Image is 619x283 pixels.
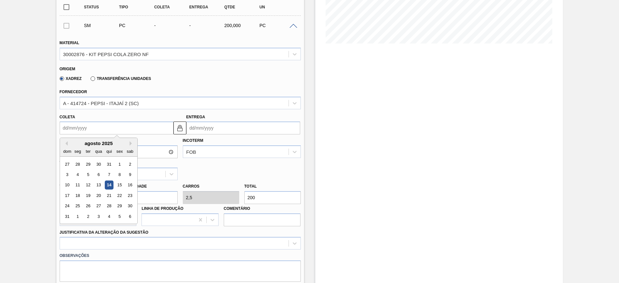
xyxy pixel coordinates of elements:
[60,76,82,81] label: Xadrez
[63,147,72,156] div: dom
[94,202,103,210] div: Choose quarta-feira, 27 de agosto de 2025
[115,191,124,200] div: Choose sexta-feira, 22 de agosto de 2025
[73,147,82,156] div: seg
[84,160,92,169] div: Choose terça-feira, 29 de julho de 2025
[104,212,113,221] div: Choose quinta-feira, 4 de setembro de 2025
[125,191,134,200] div: Choose sábado, 23 de agosto de 2025
[104,147,113,156] div: qui
[73,191,82,200] div: Choose segunda-feira, 18 de agosto de 2025
[152,23,192,28] div: -
[104,191,113,200] div: Choose quinta-feira, 21 de agosto de 2025
[73,160,82,169] div: Choose segunda-feira, 28 de julho de 2025
[115,160,124,169] div: Choose sexta-feira, 1 de agosto de 2025
[152,5,192,9] div: Coleta
[83,23,122,28] div: Sugestão Manual
[117,23,156,28] div: Pedido de Compra
[63,202,72,210] div: Choose domingo, 24 de agosto de 2025
[104,202,113,210] div: Choose quinta-feira, 28 de agosto de 2025
[125,160,134,169] div: Choose sábado, 2 de agosto de 2025
[115,181,124,190] div: Choose sexta-feira, 15 de agosto de 2025
[223,23,262,28] div: 200,000
[94,212,103,221] div: Choose quarta-feira, 3 de setembro de 2025
[188,23,227,28] div: -
[115,170,124,179] div: Choose sexta-feira, 8 de agosto de 2025
[186,149,196,155] div: FOB
[60,136,178,145] label: Hora Entrega
[183,138,203,143] label: Incoterm
[186,122,300,134] input: dd/mm/yyyy
[104,160,113,169] div: Choose quinta-feira, 31 de julho de 2025
[84,191,92,200] div: Choose terça-feira, 19 de agosto de 2025
[125,202,134,210] div: Choose sábado, 30 de agosto de 2025
[176,124,184,132] img: locked
[60,90,87,94] label: Fornecedor
[84,170,92,179] div: Choose terça-feira, 5 de agosto de 2025
[94,181,103,190] div: Choose quarta-feira, 13 de agosto de 2025
[115,202,124,210] div: Choose sexta-feira, 29 de agosto de 2025
[84,147,92,156] div: ter
[244,184,257,189] label: Total
[173,122,186,134] button: locked
[73,170,82,179] div: Choose segunda-feira, 4 de agosto de 2025
[63,212,72,221] div: Choose domingo, 31 de agosto de 2025
[125,212,134,221] div: Choose sábado, 6 de setembro de 2025
[142,206,183,211] label: Linha de Produção
[60,122,173,134] input: dd/mm/yyyy
[94,160,103,169] div: Choose quarta-feira, 30 de julho de 2025
[60,115,75,119] label: Coleta
[63,51,149,57] div: 30002876 - KIT PEPSI COLA ZERO NF
[258,5,297,9] div: UN
[63,170,72,179] div: Choose domingo, 3 de agosto de 2025
[73,181,82,190] div: Choose segunda-feira, 11 de agosto de 2025
[183,184,200,189] label: Carros
[63,141,68,146] button: Previous Month
[60,141,137,146] div: agosto 2025
[73,202,82,210] div: Choose segunda-feira, 25 de agosto de 2025
[60,67,75,71] label: Origem
[60,41,79,45] label: Material
[125,181,134,190] div: Choose sábado, 16 de agosto de 2025
[188,5,227,9] div: Entrega
[83,5,122,9] div: Status
[73,212,82,221] div: Choose segunda-feira, 1 de setembro de 2025
[62,159,135,222] div: month 2025-08
[223,5,262,9] div: Qtde
[125,147,134,156] div: sab
[84,212,92,221] div: Choose terça-feira, 2 de setembro de 2025
[258,23,297,28] div: PC
[63,160,72,169] div: Choose domingo, 27 de julho de 2025
[84,181,92,190] div: Choose terça-feira, 12 de agosto de 2025
[104,170,113,179] div: Choose quinta-feira, 7 de agosto de 2025
[125,170,134,179] div: Choose sábado, 9 de agosto de 2025
[60,251,301,260] label: Observações
[115,147,124,156] div: sex
[91,76,151,81] label: Transferência Unidades
[94,191,103,200] div: Choose quarta-feira, 20 de agosto de 2025
[84,202,92,210] div: Choose terça-feira, 26 de agosto de 2025
[130,141,134,146] button: Next Month
[63,181,72,190] div: Choose domingo, 10 de agosto de 2025
[186,115,205,119] label: Entrega
[60,230,149,235] label: Justificativa da Alteração da Sugestão
[224,204,301,213] label: Comentário
[115,212,124,221] div: Choose sexta-feira, 5 de setembro de 2025
[63,100,139,106] div: A - 414724 - PEPSI - ITAJAÍ 2 (SC)
[94,147,103,156] div: qua
[63,191,72,200] div: Choose domingo, 17 de agosto de 2025
[117,5,156,9] div: Tipo
[94,170,103,179] div: Choose quarta-feira, 6 de agosto de 2025
[104,181,113,190] div: Choose quinta-feira, 14 de agosto de 2025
